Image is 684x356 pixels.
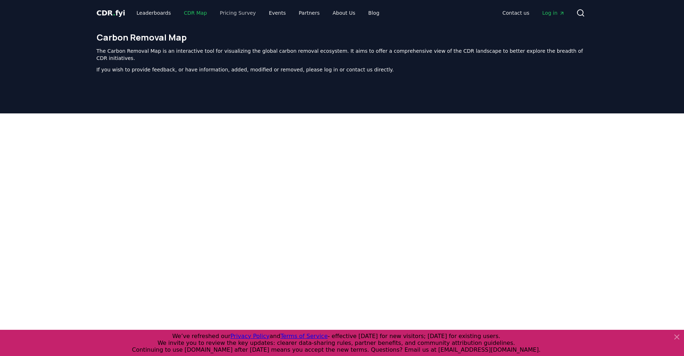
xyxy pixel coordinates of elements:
a: Contact us [497,6,535,19]
a: Blog [363,6,385,19]
h1: Carbon Removal Map [97,32,588,43]
p: The Carbon Removal Map is an interactive tool for visualizing the global carbon removal ecosystem... [97,47,588,62]
a: About Us [327,6,361,19]
a: Pricing Survey [214,6,261,19]
nav: Main [131,6,385,19]
span: Log in [542,9,564,17]
nav: Main [497,6,570,19]
span: . [113,9,115,17]
p: If you wish to provide feedback, or have information, added, modified or removed, please log in o... [97,66,588,73]
a: Log in [536,6,570,19]
a: Partners [293,6,325,19]
a: Events [263,6,292,19]
span: CDR fyi [97,9,125,17]
a: CDR.fyi [97,8,125,18]
a: CDR Map [178,6,213,19]
a: Leaderboards [131,6,177,19]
